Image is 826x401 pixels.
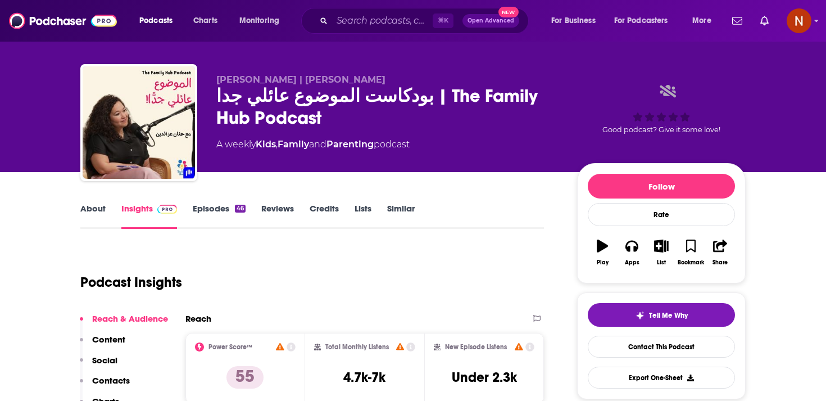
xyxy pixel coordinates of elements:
a: Episodes46 [193,203,246,229]
button: open menu [131,12,187,30]
button: List [647,232,676,273]
img: User Profile [787,8,811,33]
span: Logged in as AdelNBM [787,8,811,33]
a: Contact This Podcast [588,336,735,358]
div: Search podcasts, credits, & more... [312,8,539,34]
button: Content [80,334,125,355]
img: Podchaser Pro [157,205,177,214]
a: Parenting [326,139,374,150]
a: Reviews [261,203,294,229]
span: More [692,13,711,29]
button: Social [80,355,117,376]
div: Good podcast? Give it some love! [577,74,746,144]
a: Similar [387,203,415,229]
div: Play [597,259,609,266]
a: About [80,203,106,229]
span: and [309,139,326,150]
button: open menu [232,12,294,30]
div: Bookmark [678,259,704,266]
img: بودكاست الموضوع عائلي جدا | The Family Hub Podcast [83,66,195,179]
span: Podcasts [139,13,173,29]
button: Export One-Sheet [588,367,735,389]
button: Open AdvancedNew [462,14,519,28]
a: Show notifications dropdown [728,11,747,30]
button: Contacts [80,375,130,396]
a: Show notifications dropdown [756,11,773,30]
span: For Podcasters [614,13,668,29]
button: Bookmark [676,232,705,273]
button: Follow [588,174,735,199]
h3: Under 2.3k [452,369,517,386]
div: List [657,259,666,266]
span: , [276,139,278,150]
button: open menu [607,12,684,30]
span: Good podcast? Give it some love! [602,125,720,134]
h2: Reach [185,313,211,324]
a: Credits [310,203,339,229]
p: Contacts [92,375,130,386]
div: Share [712,259,728,266]
span: Tell Me Why [649,311,688,320]
span: Charts [193,13,217,29]
button: tell me why sparkleTell Me Why [588,303,735,327]
button: Share [706,232,735,273]
div: 46 [235,205,246,213]
p: Reach & Audience [92,313,168,324]
input: Search podcasts, credits, & more... [332,12,433,30]
p: Social [92,355,117,366]
a: Family [278,139,309,150]
a: Lists [355,203,371,229]
a: Kids [256,139,276,150]
h2: Power Score™ [208,343,252,351]
h2: Total Monthly Listens [325,343,389,351]
span: [PERSON_NAME] | [PERSON_NAME] [216,74,385,85]
span: ⌘ K [433,13,453,28]
p: Content [92,334,125,345]
h2: New Episode Listens [445,343,507,351]
div: A weekly podcast [216,138,410,151]
div: Apps [625,259,639,266]
button: Play [588,232,617,273]
button: Apps [617,232,646,273]
span: New [498,7,519,17]
a: Charts [186,12,224,30]
span: Monitoring [239,13,279,29]
img: tell me why sparkle [636,311,645,320]
button: Reach & Audience [80,313,168,334]
h3: 4.7k-7k [343,369,385,386]
span: Open Advanced [468,18,514,24]
h1: Podcast Insights [80,274,182,291]
p: 55 [226,366,264,389]
button: open menu [543,12,610,30]
span: For Business [551,13,596,29]
button: open menu [684,12,725,30]
div: Rate [588,203,735,226]
button: Show profile menu [787,8,811,33]
img: Podchaser - Follow, Share and Rate Podcasts [9,10,117,31]
a: InsightsPodchaser Pro [121,203,177,229]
